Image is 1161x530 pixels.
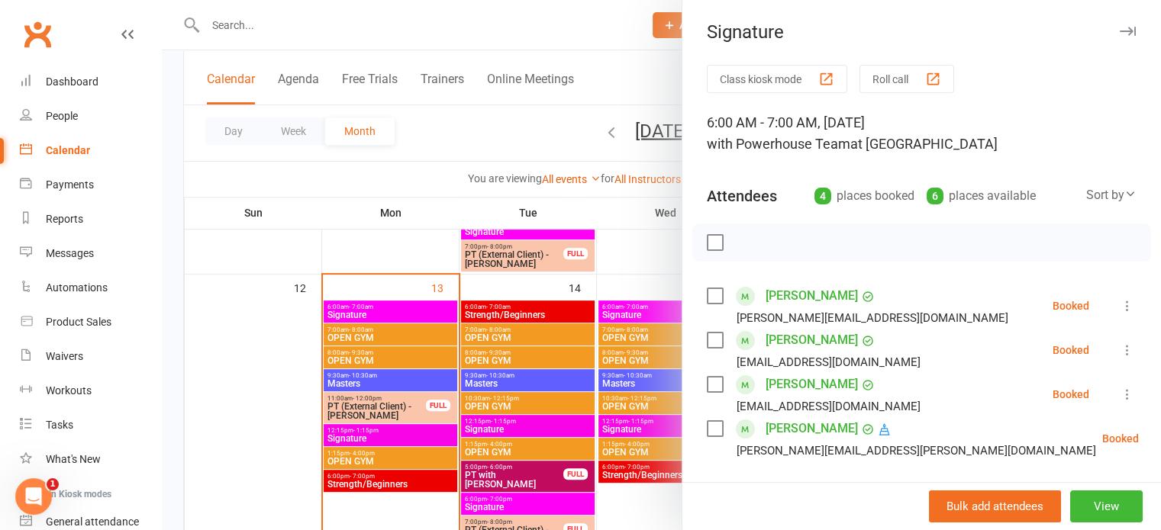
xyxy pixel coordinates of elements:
span: at [GEOGRAPHIC_DATA] [850,136,998,152]
button: View [1070,490,1143,522]
div: Booked [1053,345,1089,355]
span: with Powerhouse Team [707,136,850,152]
div: What's New [46,453,101,465]
button: Roll call [859,65,954,93]
div: Automations [46,281,108,294]
a: Payments [20,168,161,202]
a: Reports [20,202,161,236]
div: 6 [927,188,943,204]
div: Calendar [46,144,90,156]
a: Dashboard [20,65,161,99]
div: 6:00 AM - 7:00 AM, [DATE] [707,112,1137,155]
div: Dashboard [46,75,98,88]
a: [PERSON_NAME] [766,416,858,441]
iframe: Intercom live chat [15,478,52,515]
button: Class kiosk mode [707,65,847,93]
div: Reports [46,213,83,225]
div: Product Sales [46,316,111,328]
div: [EMAIL_ADDRESS][DOMAIN_NAME] [737,397,921,416]
div: Signature [682,21,1161,43]
a: [PERSON_NAME] [766,284,858,308]
a: Waivers [20,339,161,374]
a: [PERSON_NAME] [766,372,858,397]
a: Tasks [20,408,161,442]
button: Bulk add attendees [929,490,1061,522]
div: Attendees [707,185,777,207]
div: Payments [46,178,94,191]
div: Sort by [1086,185,1137,205]
a: Calendar [20,133,161,168]
a: Product Sales [20,305,161,339]
a: Messages [20,236,161,271]
a: People [20,99,161,133]
div: [PERSON_NAME][EMAIL_ADDRESS][DOMAIN_NAME] [737,308,1008,328]
div: Workouts [46,384,92,397]
span: 1 [47,478,59,490]
div: Tasks [46,419,73,431]
a: [PERSON_NAME] [766,328,858,352]
div: 4 [814,188,831,204]
div: General attendance [46,516,139,528]
div: Booked [1102,433,1139,444]
div: Messages [46,247,94,259]
div: Waivers [46,350,83,362]
div: Booked [1053,389,1089,400]
a: Workouts [20,374,161,408]
div: Booked [1053,300,1089,311]
div: [PERSON_NAME][EMAIL_ADDRESS][PERSON_NAME][DOMAIN_NAME] [737,441,1096,461]
a: What's New [20,442,161,477]
div: places booked [814,185,914,207]
div: People [46,110,78,122]
div: [EMAIL_ADDRESS][DOMAIN_NAME] [737,352,921,372]
div: places available [927,185,1036,207]
a: Clubworx [18,15,56,53]
a: Automations [20,271,161,305]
